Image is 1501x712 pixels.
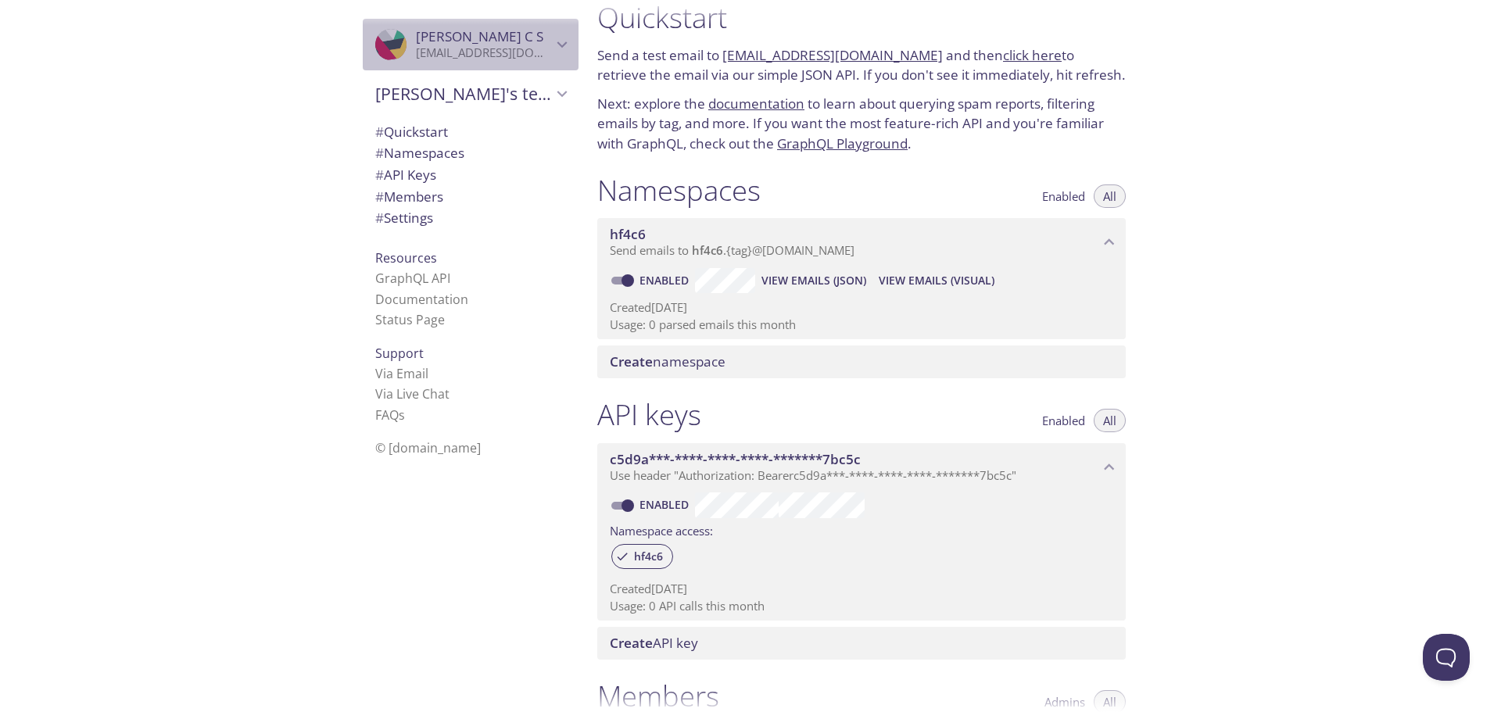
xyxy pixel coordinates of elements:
a: Via Live Chat [375,385,450,403]
button: All [1094,409,1126,432]
a: Via Email [375,365,428,382]
span: [PERSON_NAME]'s team [375,83,552,105]
span: Namespaces [375,144,464,162]
div: hf4c6 [611,544,673,569]
a: Status Page [375,311,445,328]
span: # [375,188,384,206]
iframe: Help Scout Beacon - Open [1423,634,1470,681]
button: Enabled [1033,184,1094,208]
p: Next: explore the to learn about querying spam reports, filtering emails by tag, and more. If you... [597,94,1126,154]
a: GraphQL API [375,270,450,287]
div: hf4c6 namespace [597,218,1126,267]
span: # [375,209,384,227]
div: Team Settings [363,207,579,229]
p: Usage: 0 API calls this month [610,598,1113,614]
p: Send a test email to and then to retrieve the email via our simple JSON API. If you don't see it ... [597,45,1126,85]
div: Create namespace [597,345,1126,378]
span: Support [375,345,424,362]
span: # [375,166,384,184]
span: hf4c6 [610,225,646,243]
div: Namespaces [363,142,579,164]
div: Create API Key [597,627,1126,660]
a: [EMAIL_ADDRESS][DOMAIN_NAME] [722,46,943,64]
span: Send emails to . {tag} @[DOMAIN_NAME] [610,242,854,258]
a: documentation [708,95,804,113]
span: namespace [610,352,725,370]
span: Settings [375,209,433,227]
span: # [375,123,384,141]
a: Enabled [637,497,695,512]
span: API Keys [375,166,436,184]
div: Syed Mehfooz C S [363,19,579,70]
span: View Emails (JSON) [761,271,866,290]
span: API key [610,634,698,652]
h1: Namespaces [597,173,761,208]
div: Quickstart [363,121,579,143]
button: Enabled [1033,409,1094,432]
span: View Emails (Visual) [879,271,994,290]
button: View Emails (JSON) [755,268,872,293]
div: Syed Mehfooz's team [363,73,579,114]
div: Members [363,186,579,208]
span: Members [375,188,443,206]
span: Resources [375,249,437,267]
span: # [375,144,384,162]
a: GraphQL Playground [777,134,908,152]
span: hf4c6 [625,549,672,564]
a: Enabled [637,273,695,288]
span: hf4c6 [692,242,723,258]
span: s [399,406,405,424]
p: [EMAIL_ADDRESS][DOMAIN_NAME] [416,45,552,61]
span: [PERSON_NAME] C S [416,27,543,45]
h1: API keys [597,397,701,432]
span: Create [610,352,653,370]
p: Usage: 0 parsed emails this month [610,317,1113,333]
span: Quickstart [375,123,448,141]
div: API Keys [363,164,579,186]
p: Created [DATE] [610,299,1113,316]
span: Create [610,634,653,652]
a: Documentation [375,291,468,308]
span: © [DOMAIN_NAME] [375,439,481,456]
p: Created [DATE] [610,581,1113,597]
label: Namespace access: [610,518,713,541]
button: View Emails (Visual) [872,268,1001,293]
button: All [1094,184,1126,208]
a: FAQ [375,406,405,424]
a: click here [1003,46,1062,64]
